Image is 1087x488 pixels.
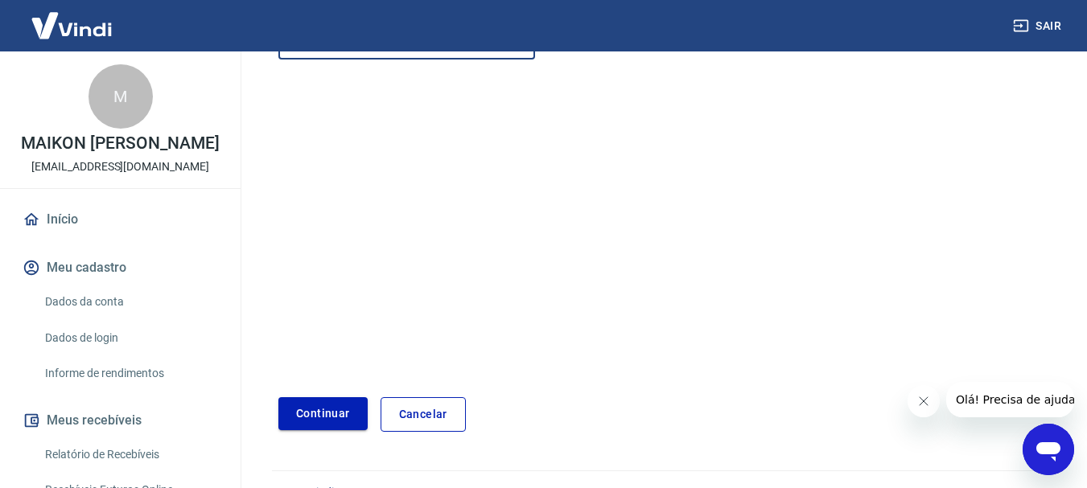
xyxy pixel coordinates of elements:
div: M [89,64,153,129]
p: [EMAIL_ADDRESS][DOMAIN_NAME] [31,158,209,175]
span: Olá! Precisa de ajuda? [10,11,135,24]
a: Dados de login [39,322,221,355]
a: Cancelar [381,397,466,432]
button: Continuar [278,397,368,430]
button: Meu cadastro [19,250,221,285]
iframe: Botão para abrir a janela de mensagens [1023,424,1074,475]
iframe: Mensagem da empresa [946,382,1074,417]
a: Relatório de Recebíveis [39,438,221,471]
a: Início [19,202,221,237]
p: MAIKON [PERSON_NAME] [21,135,219,152]
a: Dados da conta [39,285,221,318]
a: Informe de rendimentos [39,357,221,390]
button: Meus recebíveis [19,403,221,438]
img: Vindi [19,1,124,50]
iframe: Fechar mensagem [908,385,940,417]
button: Sair [1010,11,1068,41]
